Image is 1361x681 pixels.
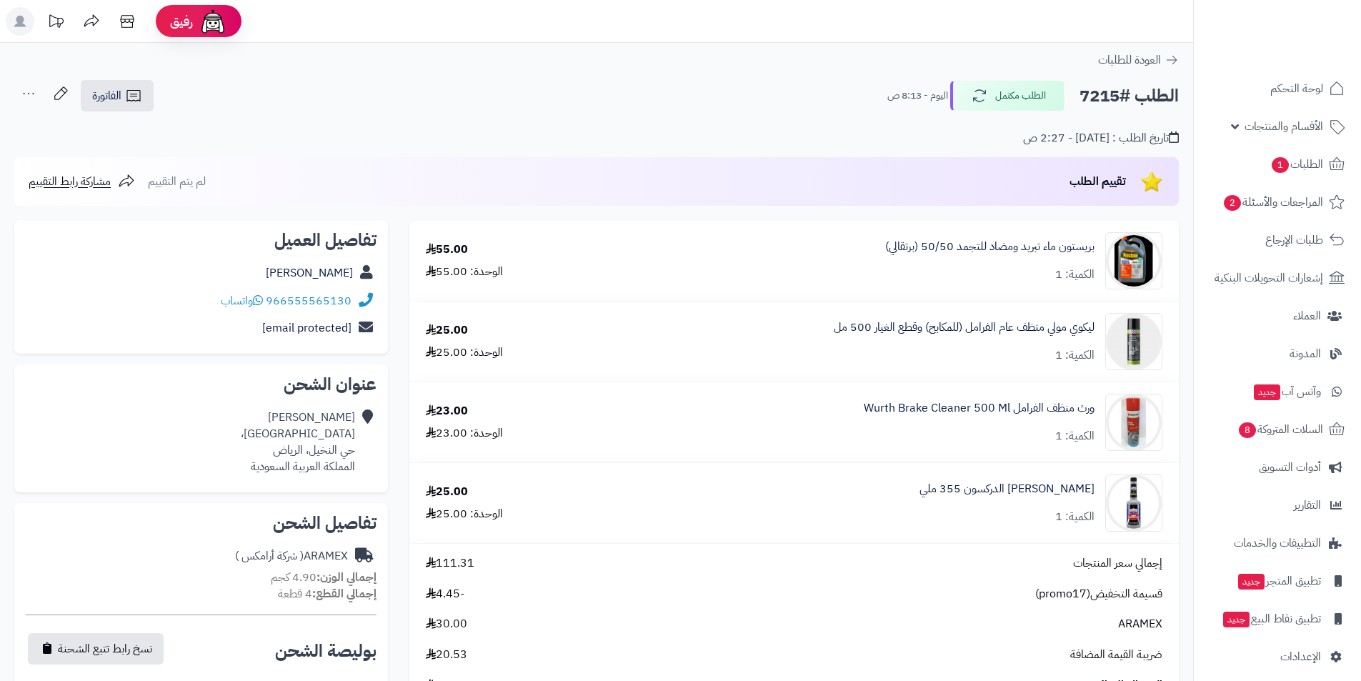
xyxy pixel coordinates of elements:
a: إشعارات التحويلات البنكية [1202,261,1352,295]
a: تحديثات المنصة [38,7,74,39]
span: 1 [1272,157,1289,173]
div: الكمية: 1 [1055,428,1095,444]
span: جديد [1238,574,1265,590]
a: تطبيق نقاط البيعجديد [1202,602,1352,636]
a: التقارير [1202,488,1352,522]
span: طلبات الإرجاع [1265,230,1323,250]
span: وآتس آب [1252,382,1321,402]
a: أدوات التسويق [1202,450,1352,484]
span: الطلبات [1270,154,1323,174]
span: العودة للطلبات [1098,51,1161,69]
div: ARAMEX [235,548,348,565]
span: إشعارات التحويلات البنكية [1215,268,1323,288]
small: 4 قطعة [278,585,377,602]
span: العملاء [1293,306,1321,326]
img: 1707909083-WhatsApp%20Image%202024-02-14%20at%201.50.25%20PM-90x90.jpeg [1106,394,1162,451]
a: العودة للطلبات [1098,51,1179,69]
span: 111.31 [426,555,474,572]
div: الوحدة: 23.00 [426,425,503,442]
a: [email protected] [262,319,352,337]
span: إجمالي سعر المنتجات [1073,555,1162,572]
img: 9525-90x90.png [1106,313,1162,370]
h2: تفاصيل العميل [26,232,377,249]
span: 2 [1224,195,1241,211]
span: ضريبة القيمة المضافة [1070,647,1162,663]
span: 20.53 [426,647,467,663]
span: جديد [1223,612,1250,627]
span: 30.00 [426,616,467,632]
a: المراجعات والأسئلة2 [1202,185,1352,219]
img: ai-face.png [199,7,227,36]
a: مشاركة رابط التقييم [29,173,135,190]
a: العملاء [1202,299,1352,333]
a: التطبيقات والخدمات [1202,526,1352,560]
div: الوحدة: 55.00 [426,264,503,280]
span: تطبيق نقاط البيع [1222,609,1321,629]
span: التطبيقات والخدمات [1234,533,1321,553]
h2: بوليصة الشحن [275,642,377,660]
span: السلات المتروكة [1237,419,1323,439]
span: -4.45 [426,586,464,602]
div: الكمية: 1 [1055,509,1095,525]
h2: الطلب #7215 [1080,81,1179,111]
button: نسخ رابط تتبع الشحنة [28,633,164,665]
a: الطلبات1 [1202,147,1352,182]
strong: إجمالي القطع: [312,585,377,602]
small: 4.90 كجم [271,569,377,586]
span: الأقسام والمنتجات [1245,116,1323,136]
span: التقارير [1294,495,1321,515]
h2: تفاصيل الشحن [26,515,377,532]
a: وآتس آبجديد [1202,374,1352,409]
a: الإعدادات [1202,640,1352,674]
span: جديد [1254,384,1280,400]
button: الطلب مكتمل [950,81,1065,111]
span: الفاتورة [92,87,121,104]
a: [PERSON_NAME] [266,264,353,282]
div: الكمية: 1 [1055,267,1095,283]
span: نسخ رابط تتبع الشحنة [58,640,152,657]
span: لوحة التحكم [1270,79,1323,99]
img: 1752256296-51Hq-NDc2RL._AC_SY879_%20(1)-90x90.jpg [1106,474,1162,532]
h2: عنوان الشحن [26,376,377,393]
img: 1756188062-WhatsApp%20Image%202025-08-26%20at%209.00.43%20AM-90x90.jpeg [1106,232,1162,289]
a: تطبيق المتجرجديد [1202,564,1352,598]
small: اليوم - 8:13 ص [887,89,948,103]
a: المدونة [1202,337,1352,371]
div: 23.00 [426,403,468,419]
a: بريستون ماء تبريد ومضاد للتجمد 50/50 (برتقالي) [885,239,1095,255]
span: ( شركة أرامكس ) [235,547,304,565]
strong: إجمالي الوزن: [316,569,377,586]
div: الوحدة: 25.00 [426,506,503,522]
a: [PERSON_NAME] الدركسون 355 ملي [919,481,1095,497]
div: [PERSON_NAME] [GEOGRAPHIC_DATA]، حي النخيل، الرياض المملكة العربية السعودية [241,409,355,474]
a: السلات المتروكة8 [1202,412,1352,447]
span: 8 [1239,422,1256,438]
span: تقييم الطلب [1070,173,1126,190]
div: 25.00 [426,484,468,500]
span: رفيق [170,13,193,30]
a: ليكوي مولي منظف عام الفرامل (للمكابح) وقطع الغيار 500 مل [834,319,1095,336]
a: واتساب [221,292,263,309]
span: المدونة [1290,344,1321,364]
span: أدوات التسويق [1259,457,1321,477]
div: 55.00 [426,242,468,258]
span: لم يتم التقييم [148,173,206,190]
div: 25.00 [426,322,468,339]
span: المراجعات والأسئلة [1222,192,1323,212]
a: الفاتورة [81,80,154,111]
span: تطبيق المتجر [1237,571,1321,591]
div: تاريخ الطلب : [DATE] - 2:27 ص [1023,130,1179,146]
span: مشاركة رابط التقييم [29,173,111,190]
a: 966555565130 [266,292,352,309]
span: الإعدادات [1280,647,1321,667]
a: لوحة التحكم [1202,71,1352,106]
a: ورث منظف الفرامل Wurth Brake Cleaner 500 Ml [864,400,1095,417]
div: الكمية: 1 [1055,347,1095,364]
span: ARAMEX [1118,616,1162,632]
a: طلبات الإرجاع [1202,223,1352,257]
span: قسيمة التخفيض(promo17) [1035,586,1162,602]
div: الوحدة: 25.00 [426,344,503,361]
